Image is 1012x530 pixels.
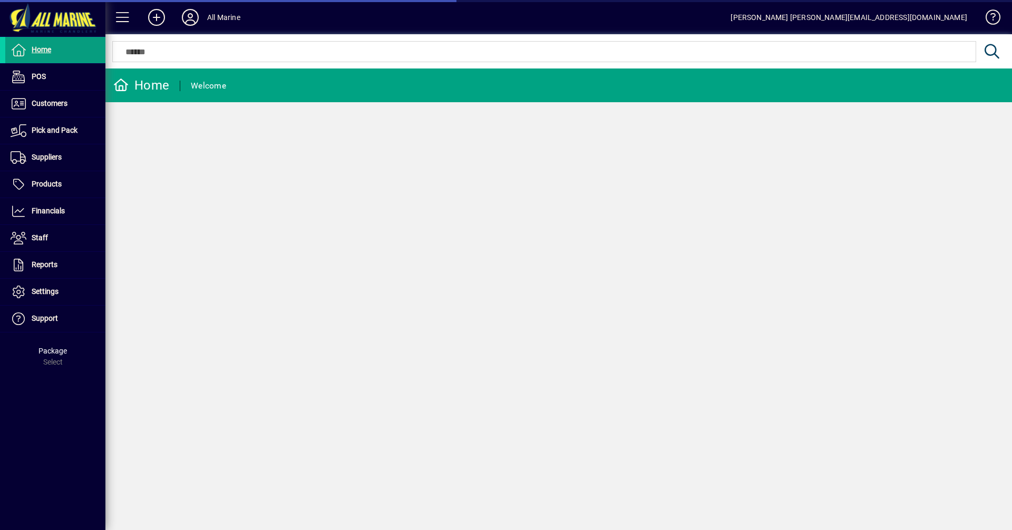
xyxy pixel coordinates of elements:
[113,77,169,94] div: Home
[38,347,67,355] span: Package
[140,8,173,27] button: Add
[32,233,48,242] span: Staff
[32,207,65,215] span: Financials
[5,117,105,144] a: Pick and Pack
[5,91,105,117] a: Customers
[32,72,46,81] span: POS
[32,314,58,322] span: Support
[207,9,240,26] div: All Marine
[978,2,999,36] a: Knowledge Base
[5,171,105,198] a: Products
[32,180,62,188] span: Products
[5,198,105,224] a: Financials
[32,126,77,134] span: Pick and Pack
[32,45,51,54] span: Home
[32,287,59,296] span: Settings
[5,225,105,251] a: Staff
[5,279,105,305] a: Settings
[5,144,105,171] a: Suppliers
[173,8,207,27] button: Profile
[191,77,226,94] div: Welcome
[731,9,967,26] div: [PERSON_NAME] [PERSON_NAME][EMAIL_ADDRESS][DOMAIN_NAME]
[5,252,105,278] a: Reports
[32,260,57,269] span: Reports
[5,306,105,332] a: Support
[32,153,62,161] span: Suppliers
[32,99,67,107] span: Customers
[5,64,105,90] a: POS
